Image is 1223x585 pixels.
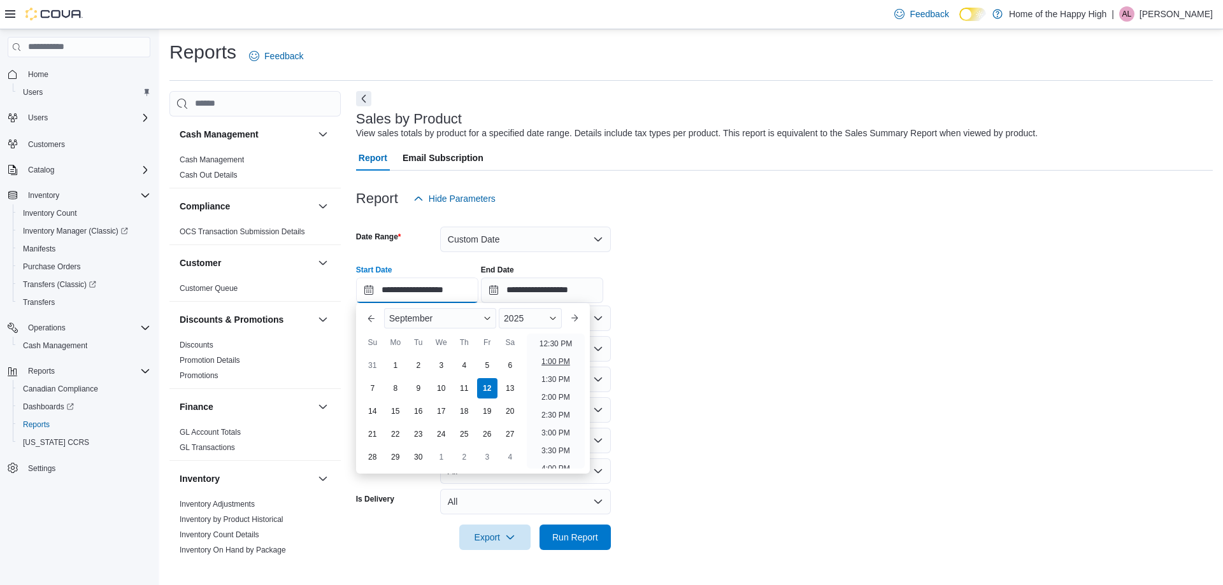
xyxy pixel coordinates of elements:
[536,443,575,458] li: 3:30 PM
[180,515,283,524] a: Inventory by Product Historical
[389,313,433,323] span: September
[180,341,213,349] a: Discounts
[13,240,155,258] button: Manifests
[180,427,241,437] span: GL Account Totals
[408,332,429,353] div: Tu
[1112,6,1114,22] p: |
[13,276,155,293] a: Transfers (Classic)
[18,435,150,450] span: Washington CCRS
[180,442,235,453] span: GL Transactions
[356,494,394,504] label: Is Delivery
[18,399,79,414] a: Dashboards
[18,435,94,450] a: [US_STATE] CCRS
[23,341,87,351] span: Cash Management
[169,224,341,244] div: Compliance
[169,337,341,388] div: Discounts & Promotions
[408,447,429,467] div: day-30
[180,257,221,269] h3: Customer
[18,338,92,353] a: Cash Management
[440,227,611,252] button: Custom Date
[477,355,497,376] div: day-5
[28,323,66,333] span: Operations
[477,447,497,467] div: day-3
[1009,6,1106,22] p: Home of the Happy High
[315,255,331,271] button: Customer
[28,190,59,201] span: Inventory
[527,334,585,469] ul: Time
[362,332,383,353] div: Su
[481,278,603,303] input: Press the down key to open a popover containing a calendar.
[23,437,89,448] span: [US_STATE] CCRS
[23,419,50,430] span: Reports
[356,191,398,206] h3: Report
[385,401,406,421] div: day-15
[477,401,497,421] div: day-19
[18,381,103,397] a: Canadian Compliance
[23,66,150,82] span: Home
[408,424,429,444] div: day-23
[180,340,213,350] span: Discounts
[1119,6,1134,22] div: Adam Lamoureux
[13,433,155,451] button: [US_STATE] CCRS
[3,319,155,337] button: Operations
[23,110,53,125] button: Users
[362,378,383,398] div: day-7
[536,390,575,405] li: 2:00 PM
[25,8,83,20] img: Cova
[13,204,155,222] button: Inventory Count
[180,472,313,485] button: Inventory
[454,378,475,398] div: day-11
[18,417,150,432] span: Reports
[180,200,313,213] button: Compliance
[180,400,313,413] button: Finance
[467,525,523,550] span: Export
[362,355,383,376] div: day-31
[180,313,283,326] h3: Discounts & Promotions
[13,222,155,240] a: Inventory Manager (Classic)
[13,380,155,398] button: Canadian Compliance
[454,447,475,467] div: day-2
[361,354,522,469] div: September, 2025
[169,425,341,460] div: Finance
[315,399,331,414] button: Finance
[18,85,48,100] a: Users
[180,155,244,164] a: Cash Management
[180,472,220,485] h3: Inventory
[959,8,986,21] input: Dark Mode
[536,407,575,423] li: 2:30 PM
[180,227,305,236] a: OCS Transaction Submission Details
[408,378,429,398] div: day-9
[180,284,238,293] a: Customer Queue
[356,111,462,127] h3: Sales by Product
[180,257,313,269] button: Customer
[356,91,371,106] button: Next
[28,165,54,175] span: Catalog
[361,308,382,328] button: Previous Month
[180,170,238,180] span: Cash Out Details
[18,295,150,310] span: Transfers
[180,313,313,326] button: Discounts & Promotions
[28,69,48,80] span: Home
[356,278,478,303] input: Press the down key to enter a popover containing a calendar. Press the escape key to close the po...
[500,378,520,398] div: day-13
[454,355,475,376] div: day-4
[889,1,954,27] a: Feedback
[315,199,331,214] button: Compliance
[23,262,81,272] span: Purchase Orders
[13,337,155,355] button: Cash Management
[384,308,496,328] div: Button. Open the month selector. September is currently selected.
[500,447,520,467] div: day-4
[454,424,475,444] div: day-25
[356,127,1038,140] div: View sales totals by product for a specified date range. Details include tax types per product. T...
[385,447,406,467] div: day-29
[536,372,575,387] li: 1:30 PM
[23,208,77,218] span: Inventory Count
[18,206,82,221] a: Inventory Count
[481,265,514,275] label: End Date
[23,137,70,152] a: Customers
[23,226,128,236] span: Inventory Manager (Classic)
[18,85,150,100] span: Users
[3,161,155,179] button: Catalog
[28,463,55,474] span: Settings
[180,546,286,554] a: Inventory On Hand by Package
